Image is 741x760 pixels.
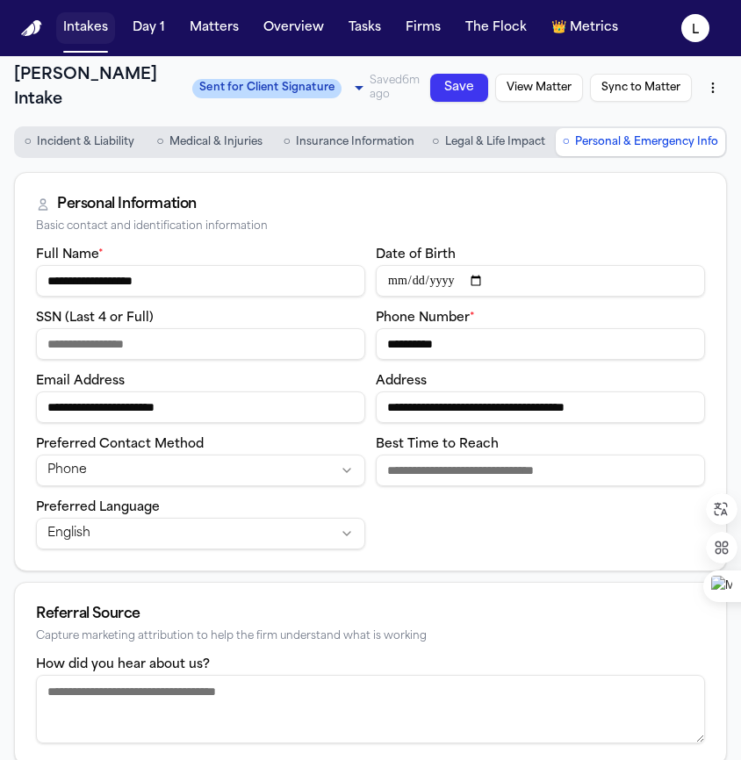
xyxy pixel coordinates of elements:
span: ○ [24,133,31,151]
div: Basic contact and identification information [36,220,705,233]
button: Go to Incident & Liability [16,128,142,156]
input: Full name [36,265,365,297]
label: Best Time to Reach [376,438,499,451]
button: More actions [699,72,727,104]
span: ○ [156,133,163,151]
button: Save [430,74,488,102]
label: Full Name [36,248,104,262]
button: Go to Medical & Injuries [146,128,272,156]
button: Go to Personal & Emergency Info [556,128,725,156]
button: Go to Legal & Life Impact [425,128,551,156]
button: View Matter [495,74,583,102]
span: Medical & Injuries [169,135,263,149]
label: SSN (Last 4 or Full) [36,312,154,325]
span: Saved 6m ago [370,74,423,102]
span: Legal & Life Impact [445,135,545,149]
input: Date of birth [376,265,705,297]
label: Email Address [36,375,125,388]
button: The Flock [458,12,534,44]
label: Date of Birth [376,248,456,262]
button: Day 1 [126,12,172,44]
button: Go to Insurance Information [277,128,421,156]
h1: [PERSON_NAME] Intake [14,63,182,112]
label: Preferred Language [36,501,160,514]
input: Address [376,391,705,423]
div: Capture marketing attribution to help the firm understand what is working [36,630,705,643]
div: Update intake status [192,75,370,100]
input: Email address [36,391,365,423]
label: Address [376,375,427,388]
label: How did you hear about us? [36,658,210,671]
label: Phone Number [376,312,475,325]
span: ○ [432,133,439,151]
img: Finch Logo [21,20,42,37]
div: Referral Source [36,604,705,625]
input: Phone number [376,328,705,360]
div: Personal Information [57,194,197,215]
button: crownMetrics [544,12,625,44]
span: ○ [563,133,570,151]
button: Tasks [342,12,388,44]
span: ○ [284,133,291,151]
button: Overview [256,12,331,44]
span: Incident & Liability [37,135,134,149]
span: Sent for Client Signature [192,79,342,98]
a: Home [21,20,42,37]
button: Intakes [56,12,115,44]
button: Sync to Matter [590,74,692,102]
input: Best time to reach [376,455,705,486]
button: Firms [399,12,448,44]
span: Insurance Information [296,135,414,149]
span: Personal & Emergency Info [575,135,718,149]
input: SSN [36,328,365,360]
label: Preferred Contact Method [36,438,204,451]
button: Matters [183,12,246,44]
